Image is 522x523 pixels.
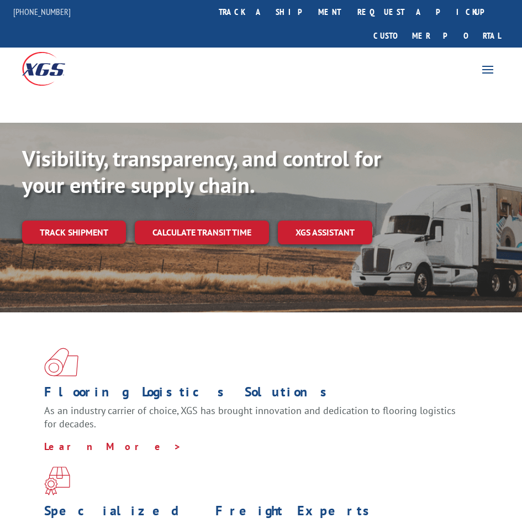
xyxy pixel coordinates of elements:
[365,24,509,48] a: Customer Portal
[44,440,182,453] a: Learn More >
[22,144,381,199] b: Visibility, transparency, and control for your entire supply chain.
[44,348,78,376] img: xgs-icon-total-supply-chain-intelligence-red
[278,221,372,244] a: XGS ASSISTANT
[13,6,71,17] a: [PHONE_NUMBER]
[44,504,470,523] h1: Specialized Freight Experts
[44,404,456,430] span: As an industry carrier of choice, XGS has brought innovation and dedication to flooring logistics...
[22,221,126,244] a: Track shipment
[44,467,70,495] img: xgs-icon-focused-on-flooring-red
[135,221,269,244] a: Calculate transit time
[44,385,470,404] h1: Flooring Logistics Solutions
